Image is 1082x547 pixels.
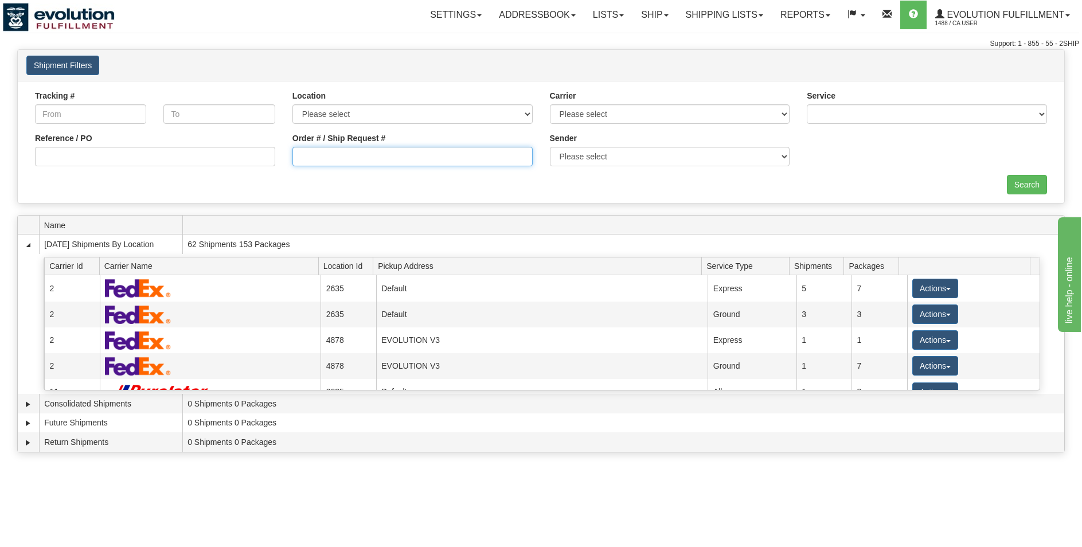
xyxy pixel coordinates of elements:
td: 4878 [321,353,376,379]
a: Expand [22,417,34,429]
td: 4878 [321,327,376,353]
td: All [708,379,796,405]
label: Location [292,90,326,101]
td: 1 [851,327,907,353]
td: 2635 [321,275,376,301]
a: Lists [584,1,632,29]
span: Pickup Address [378,257,701,275]
div: Support: 1 - 855 - 55 - 2SHIP [3,39,1079,49]
a: Ship [632,1,677,29]
label: Reference / PO [35,132,92,144]
td: 62 Shipments 153 Packages [182,235,1064,254]
td: 11 [44,379,99,405]
label: Carrier [550,90,576,101]
label: Service [807,90,835,101]
td: Ground [708,353,796,379]
td: 0 Shipments 0 Packages [182,394,1064,413]
a: Expand [22,398,34,410]
td: 1 [796,379,851,405]
span: Carrier Id [49,257,99,275]
button: Actions [912,304,958,324]
label: Order # / Ship Request # [292,132,386,144]
span: Evolution Fulfillment [944,10,1064,19]
div: live help - online [9,7,106,21]
td: Express [708,327,796,353]
button: Shipment Filters [26,56,99,75]
button: Actions [912,382,958,402]
td: 1 [796,353,851,379]
a: Expand [22,437,34,448]
td: Express [708,275,796,301]
img: FedEx Express® [105,279,171,298]
td: 1 [796,327,851,353]
td: 2 [44,327,99,353]
td: 2 [44,275,99,301]
span: Carrier Name [104,257,318,275]
span: Packages [849,257,899,275]
td: 3 [796,302,851,327]
td: 3 [851,379,907,405]
a: Collapse [22,239,34,251]
img: FedEx Express® [105,331,171,350]
button: Actions [912,279,958,298]
td: 2 [44,302,99,327]
span: Shipments [794,257,844,275]
td: EVOLUTION V3 [376,353,708,379]
button: Actions [912,330,958,350]
a: Settings [421,1,490,29]
span: Service Type [706,257,789,275]
td: Future Shipments [39,413,182,433]
td: Default [376,275,708,301]
input: Search [1007,175,1047,194]
td: Ground [708,302,796,327]
a: Addressbook [490,1,584,29]
td: 0 Shipments 0 Packages [182,432,1064,452]
td: 2635 [321,302,376,327]
td: 5 [796,275,851,301]
td: Default [376,379,708,405]
iframe: chat widget [1056,215,1081,332]
img: logo1488.jpg [3,3,115,32]
td: Return Shipments [39,432,182,452]
span: Name [44,216,182,234]
img: Purolator [105,384,213,400]
label: Sender [550,132,577,144]
td: 2635 [321,379,376,405]
img: FedEx Express® [105,357,171,376]
a: Evolution Fulfillment 1488 / CA User [927,1,1079,29]
td: 7 [851,275,907,301]
input: From [35,104,146,124]
td: 7 [851,353,907,379]
td: [DATE] Shipments By Location [39,235,182,254]
a: Reports [772,1,839,29]
td: 0 Shipments 0 Packages [182,413,1064,433]
button: Actions [912,356,958,376]
label: Tracking # [35,90,75,101]
a: Shipping lists [677,1,772,29]
img: FedEx Express® [105,305,171,324]
input: To [163,104,275,124]
td: 3 [851,302,907,327]
span: Location Id [323,257,373,275]
span: 1488 / CA User [935,18,1021,29]
td: Consolidated Shipments [39,394,182,413]
td: Default [376,302,708,327]
td: 2 [44,353,99,379]
td: EVOLUTION V3 [376,327,708,353]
